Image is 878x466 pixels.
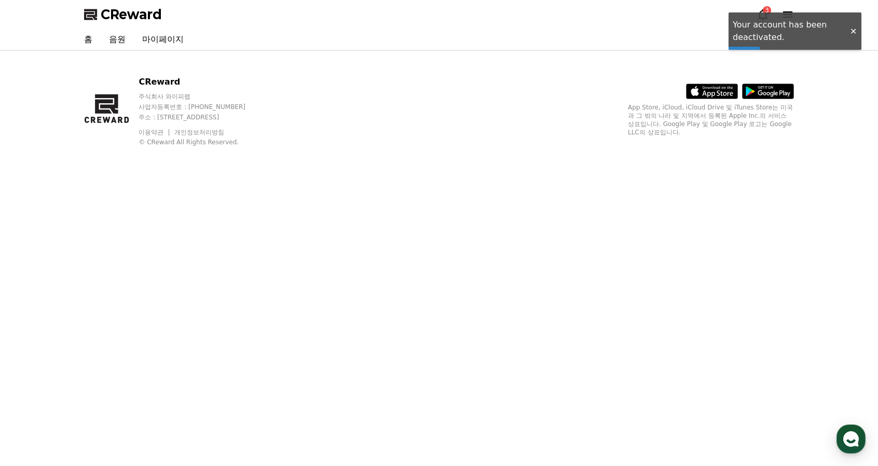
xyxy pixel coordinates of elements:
[3,329,68,355] a: 홈
[139,113,265,121] p: 주소 : [STREET_ADDRESS]
[139,129,171,136] a: 이용약관
[139,103,265,111] p: 사업자등록번호 : [PHONE_NUMBER]
[757,8,769,21] a: 3
[134,29,192,50] a: 마이페이지
[68,329,134,355] a: 대화
[139,76,265,88] p: CReward
[139,138,265,146] p: © CReward All Rights Reserved.
[628,103,794,136] p: App Store, iCloud, iCloud Drive 및 iTunes Store는 미국과 그 밖의 나라 및 지역에서 등록된 Apple Inc.의 서비스 상표입니다. Goo...
[174,129,224,136] a: 개인정보처리방침
[101,29,134,50] a: 음원
[134,329,199,355] a: 설정
[101,6,162,23] span: CReward
[139,92,265,101] p: 주식회사 와이피랩
[76,29,101,50] a: 홈
[763,6,771,15] div: 3
[84,6,162,23] a: CReward
[33,345,39,353] span: 홈
[160,345,173,353] span: 설정
[95,345,107,353] span: 대화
